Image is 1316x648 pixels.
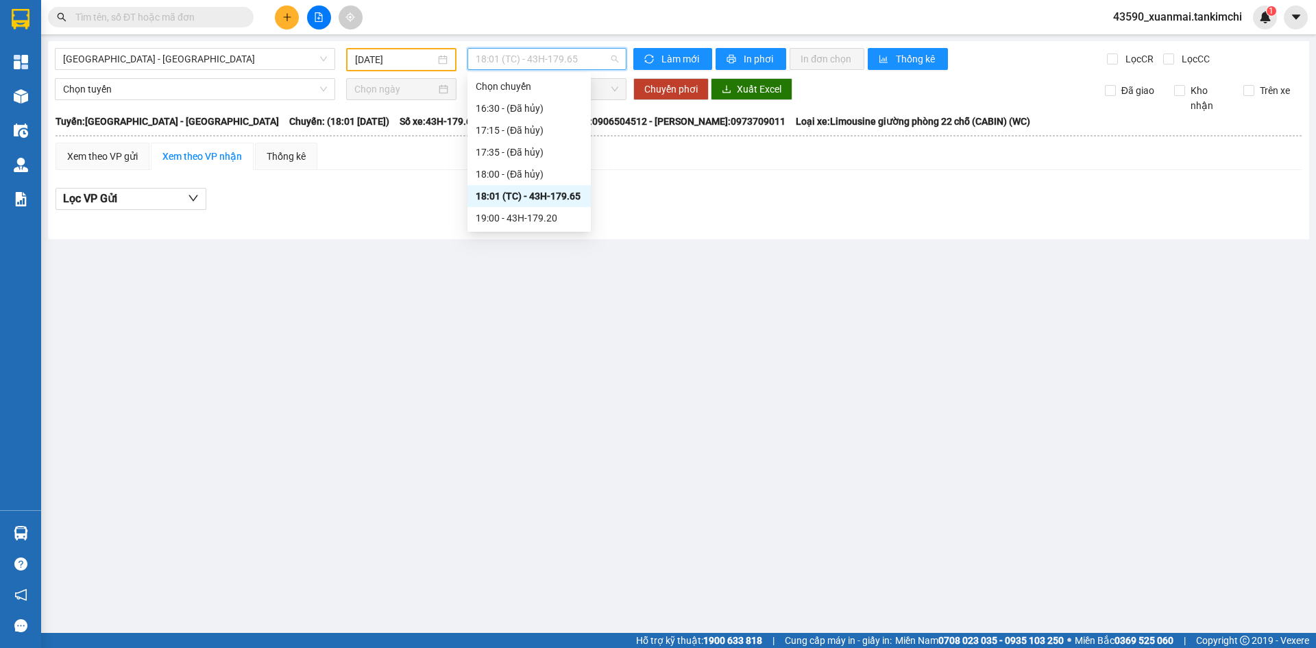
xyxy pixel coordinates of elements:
strong: 0708 023 035 - 0935 103 250 [938,635,1064,646]
div: 17:15 - (Đã hủy) [476,123,583,138]
span: 1 [1269,6,1274,16]
div: 18:00 - (Đã hủy) [476,167,583,182]
img: warehouse-icon [14,123,28,138]
span: Lọc CC [1176,51,1212,67]
span: In phơi [744,51,775,67]
div: Xem theo VP gửi [67,149,138,164]
button: plus [275,5,299,29]
span: aim [345,12,355,22]
span: Miền Nam [895,633,1064,648]
span: Thống kê [896,51,937,67]
span: copyright [1240,636,1250,645]
span: Hỗ trợ kỹ thuật: [636,633,762,648]
span: 18:01 (TC) - 43H-179.65 [476,49,618,69]
span: 43590_xuanmai.tankimchi [1102,8,1253,25]
input: 13/08/2025 [355,52,435,67]
span: plus [282,12,292,22]
span: | [1184,633,1186,648]
button: In đơn chọn [790,48,864,70]
span: bar-chart [879,54,890,65]
div: Chọn chuyến [467,75,591,97]
button: Chuyển phơi [633,78,709,100]
span: ⚪️ [1067,638,1071,643]
span: Tài xế: [PERSON_NAME]:0906504512 - [PERSON_NAME]:0973709011 [487,114,785,129]
div: 19:00 - 43H-179.20 [476,211,583,226]
strong: 0369 525 060 [1114,635,1173,646]
img: warehouse-icon [14,158,28,172]
div: 16:30 - (Đã hủy) [476,101,583,116]
button: Lọc VP Gửi [56,188,206,210]
div: Thống kê [267,149,306,164]
span: Loại xe: Limousine giường phòng 22 chỗ (CABIN) (WC) [796,114,1030,129]
input: Chọn ngày [354,82,436,97]
div: Chọn chuyến [476,79,583,94]
span: sync [644,54,656,65]
button: bar-chartThống kê [868,48,948,70]
span: Kho nhận [1185,83,1233,113]
button: aim [339,5,363,29]
sup: 1 [1267,6,1276,16]
span: Trên xe [1254,83,1295,98]
span: Chọn tuyến [63,79,327,99]
span: file-add [314,12,324,22]
span: question-circle [14,557,27,571]
span: | [772,633,775,648]
img: solution-icon [14,192,28,206]
span: Số xe: 43H-179.65 [400,114,477,129]
img: logo-vxr [12,9,29,29]
b: Tuyến: [GEOGRAPHIC_DATA] - [GEOGRAPHIC_DATA] [56,116,279,127]
span: notification [14,588,27,601]
span: Lọc CR [1120,51,1156,67]
span: down [188,193,199,204]
img: warehouse-icon [14,89,28,104]
span: printer [727,54,738,65]
img: icon-new-feature [1259,11,1271,23]
button: printerIn phơi [716,48,786,70]
span: Đã giao [1116,83,1160,98]
button: file-add [307,5,331,29]
span: Cung cấp máy in - giấy in: [785,633,892,648]
span: Miền Bắc [1075,633,1173,648]
img: warehouse-icon [14,526,28,540]
span: caret-down [1290,11,1302,23]
span: Làm mới [661,51,701,67]
span: message [14,619,27,632]
button: syncLàm mới [633,48,712,70]
div: 18:01 (TC) - 43H-179.65 [476,189,583,204]
span: Lọc VP Gửi [63,190,117,207]
button: caret-down [1284,5,1308,29]
button: downloadXuất Excel [711,78,792,100]
span: Chuyến: (18:01 [DATE]) [289,114,389,129]
span: search [57,12,66,22]
input: Tìm tên, số ĐT hoặc mã đơn [75,10,237,25]
span: Đà Nẵng - Đà Lạt [63,49,327,69]
div: 17:35 - (Đã hủy) [476,145,583,160]
div: Xem theo VP nhận [162,149,242,164]
strong: 1900 633 818 [703,635,762,646]
img: dashboard-icon [14,55,28,69]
